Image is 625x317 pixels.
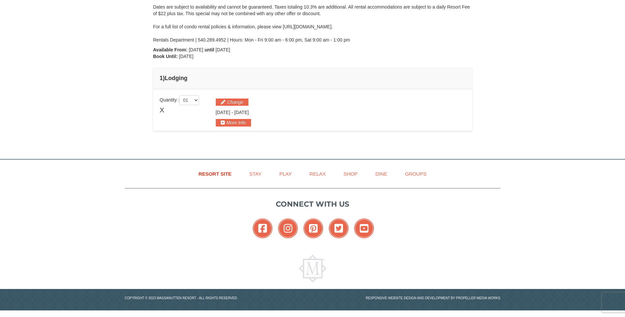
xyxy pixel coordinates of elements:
[367,166,395,181] a: Dine
[179,54,193,59] span: [DATE]
[271,166,300,181] a: Play
[397,166,435,181] a: Groups
[241,166,270,181] a: Stay
[216,110,230,115] span: [DATE]
[160,75,466,81] h4: 1 Lodging
[299,255,327,282] img: Massanutten Resort Logo
[215,47,230,52] span: [DATE]
[153,54,178,59] strong: Book Until:
[120,296,313,301] p: Copyright © 2023 Massanutten Resort - All Rights Reserved.
[125,199,500,210] p: Connect with us
[153,47,188,52] strong: Available From:
[189,47,203,52] span: [DATE]
[366,296,500,300] a: Responsive website design and development by Propeller Media Works
[216,99,248,106] button: Change
[234,110,249,115] span: [DATE]
[205,47,214,52] strong: until
[190,166,240,181] a: Resort Site
[160,105,164,115] span: X
[301,166,334,181] a: Relax
[163,75,165,81] span: )
[231,110,233,115] span: -
[216,119,251,126] button: More Info
[335,166,366,181] a: Shop
[160,97,199,102] span: Quantity :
